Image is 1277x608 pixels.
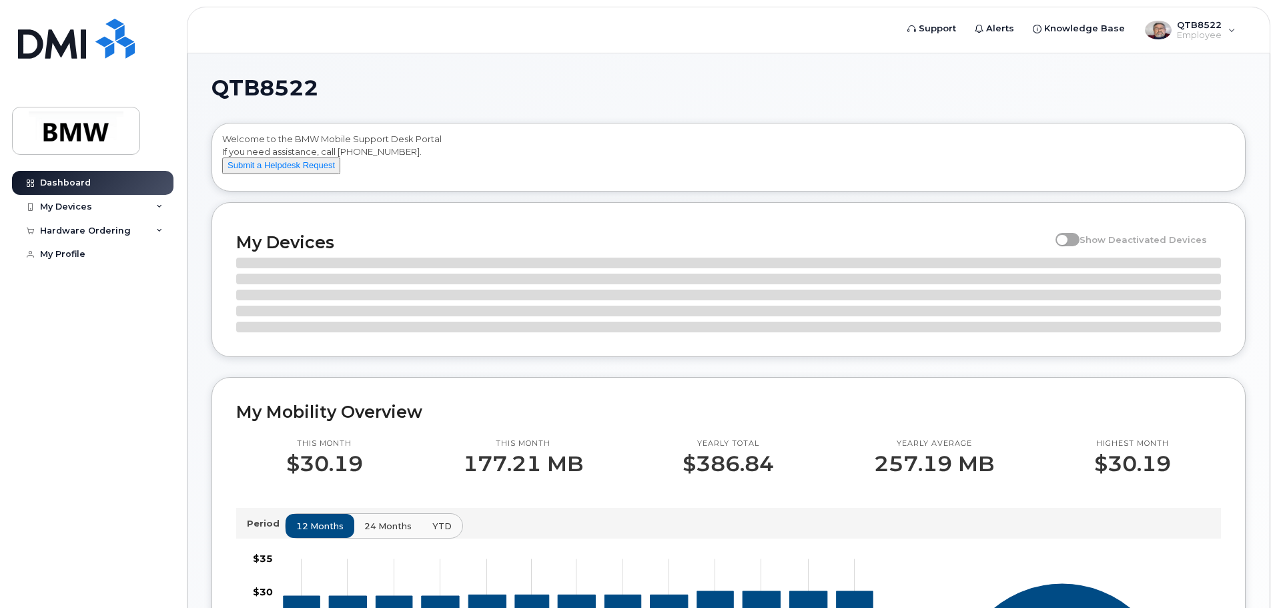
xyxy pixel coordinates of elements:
p: Highest month [1094,438,1171,449]
p: Yearly average [874,438,994,449]
h2: My Devices [236,232,1049,252]
p: Yearly total [683,438,774,449]
span: QTB8522 [211,78,318,98]
p: $30.19 [1094,452,1171,476]
p: This month [286,438,363,449]
button: Submit a Helpdesk Request [222,158,340,174]
p: $30.19 [286,452,363,476]
p: 177.21 MB [463,452,583,476]
p: This month [463,438,583,449]
tspan: $35 [253,553,273,565]
tspan: $30 [253,586,273,598]
span: YTD [432,520,452,533]
div: Welcome to the BMW Mobile Support Desk Portal If you need assistance, call [PHONE_NUMBER]. [222,133,1235,186]
input: Show Deactivated Devices [1055,227,1066,238]
p: 257.19 MB [874,452,994,476]
p: $386.84 [683,452,774,476]
span: 24 months [364,520,412,533]
span: Show Deactivated Devices [1080,234,1207,245]
h2: My Mobility Overview [236,402,1221,422]
a: Submit a Helpdesk Request [222,160,340,170]
p: Period [247,517,285,530]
